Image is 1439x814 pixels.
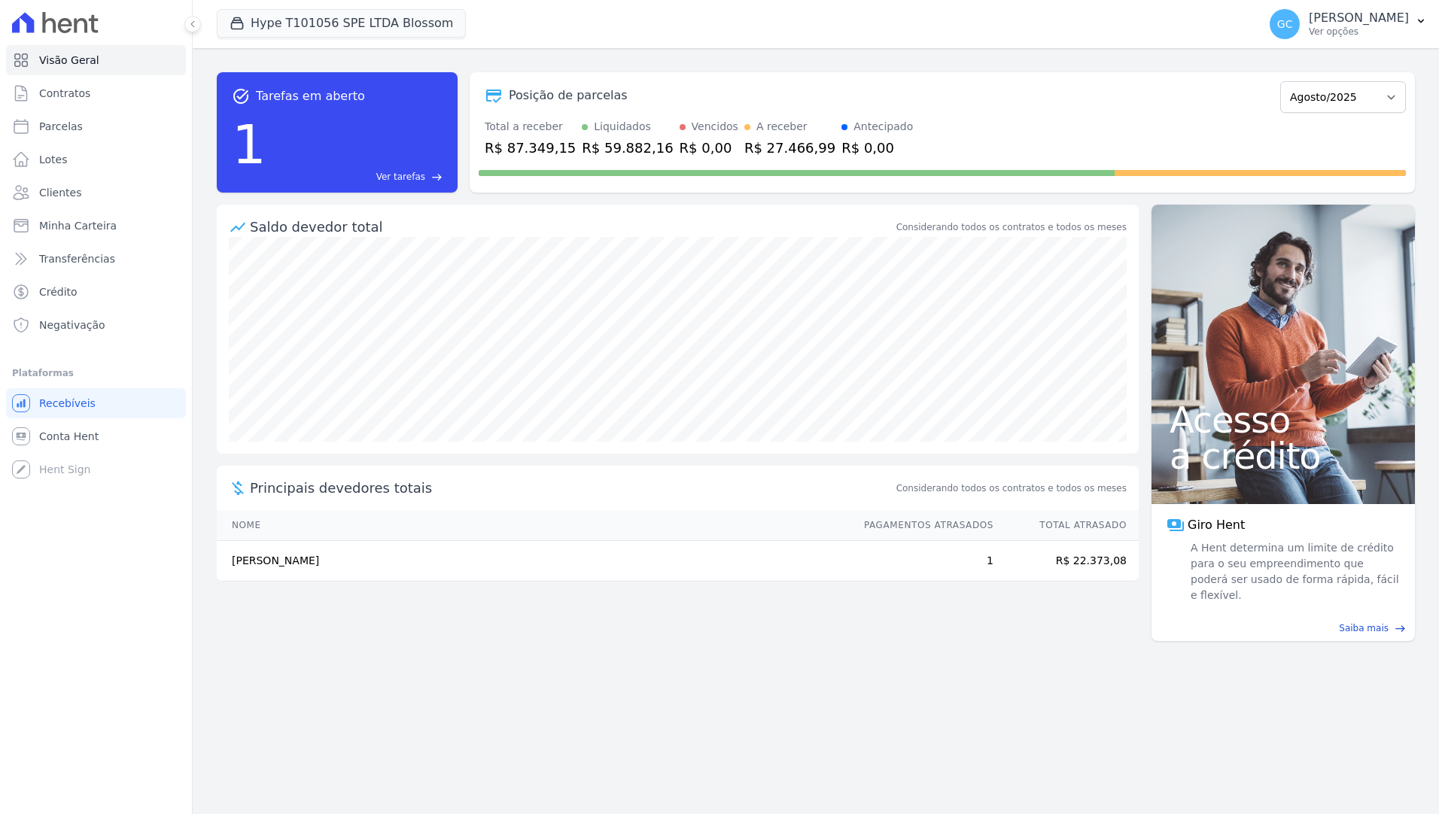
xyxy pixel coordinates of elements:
[594,119,651,135] div: Liquidados
[39,429,99,444] span: Conta Hent
[232,105,266,184] div: 1
[217,541,850,582] td: [PERSON_NAME]
[6,111,186,141] a: Parcelas
[6,244,186,274] a: Transferências
[39,53,99,68] span: Visão Geral
[6,144,186,175] a: Lotes
[485,138,576,158] div: R$ 87.349,15
[376,170,425,184] span: Ver tarefas
[1277,19,1293,29] span: GC
[250,217,893,237] div: Saldo devedor total
[6,178,186,208] a: Clientes
[217,9,466,38] button: Hype T101056 SPE LTDA Blossom
[39,152,68,167] span: Lotes
[692,119,738,135] div: Vencidos
[1188,516,1245,534] span: Giro Hent
[12,364,180,382] div: Plataformas
[850,541,994,582] td: 1
[582,138,673,158] div: R$ 59.882,16
[39,119,83,134] span: Parcelas
[6,388,186,418] a: Recebíveis
[39,185,81,200] span: Clientes
[1170,438,1397,474] span: a crédito
[744,138,835,158] div: R$ 27.466,99
[256,87,365,105] span: Tarefas em aberto
[1188,540,1400,603] span: A Hent determina um limite de crédito para o seu empreendimento que poderá ser usado de forma ráp...
[6,421,186,451] a: Conta Hent
[6,78,186,108] a: Contratos
[680,138,738,158] div: R$ 0,00
[6,310,186,340] a: Negativação
[39,86,90,101] span: Contratos
[39,317,105,333] span: Negativação
[896,220,1127,234] div: Considerando todos os contratos e todos os meses
[1395,623,1406,634] span: east
[1309,11,1409,26] p: [PERSON_NAME]
[896,481,1127,495] span: Considerando todos os contratos e todos os meses
[39,218,117,233] span: Minha Carteira
[250,478,893,498] span: Principais devedores totais
[6,45,186,75] a: Visão Geral
[1258,3,1439,45] button: GC [PERSON_NAME] Ver opções
[6,277,186,307] a: Crédito
[431,172,443,183] span: east
[850,510,994,541] th: Pagamentos Atrasados
[841,138,913,158] div: R$ 0,00
[1309,26,1409,38] p: Ver opções
[509,87,628,105] div: Posição de parcelas
[1161,621,1406,635] a: Saiba mais east
[39,284,78,299] span: Crédito
[272,170,443,184] a: Ver tarefas east
[39,251,115,266] span: Transferências
[217,510,850,541] th: Nome
[994,510,1139,541] th: Total Atrasado
[232,87,250,105] span: task_alt
[756,119,808,135] div: A receber
[994,541,1139,582] td: R$ 22.373,08
[1170,402,1397,438] span: Acesso
[1339,621,1389,635] span: Saiba mais
[485,119,576,135] div: Total a receber
[39,396,96,411] span: Recebíveis
[853,119,913,135] div: Antecipado
[6,211,186,241] a: Minha Carteira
